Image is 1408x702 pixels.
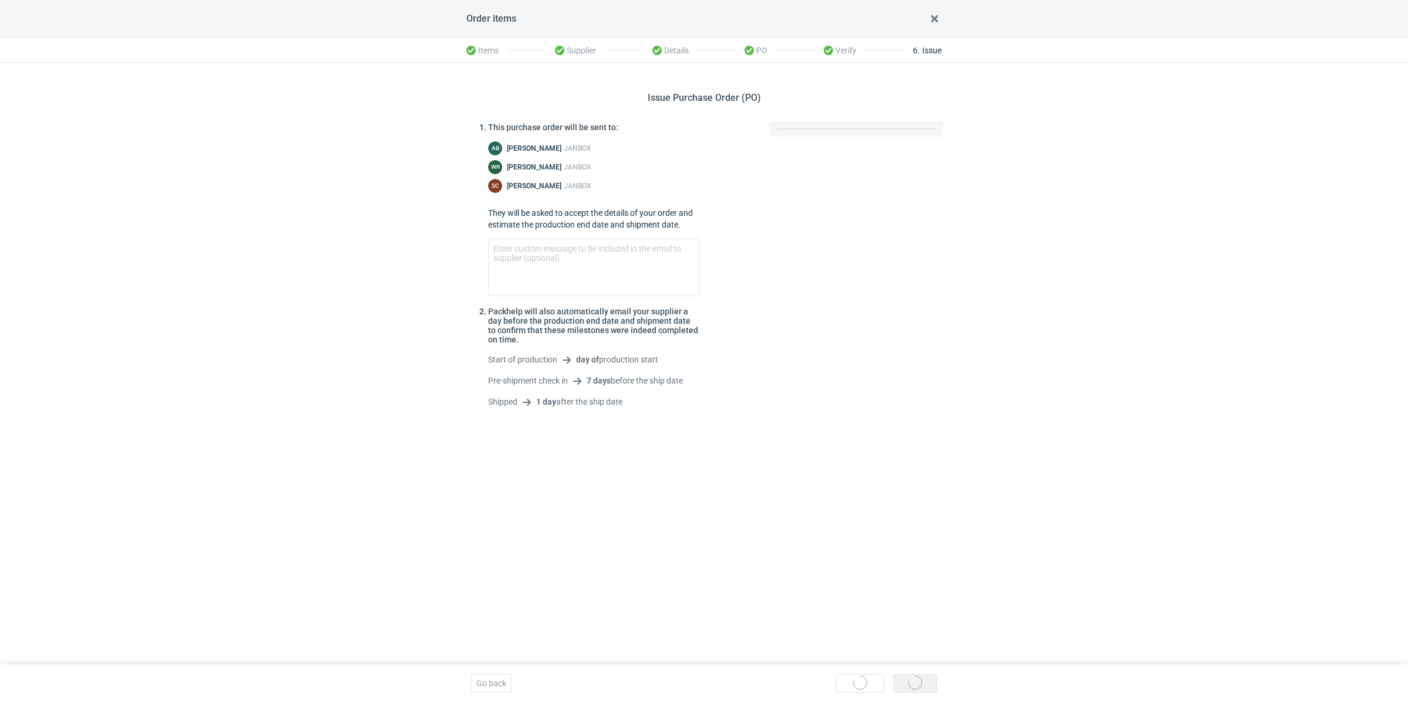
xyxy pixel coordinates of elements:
[471,674,512,693] button: Go back
[476,679,506,687] span: Go back
[814,39,866,62] li: Verify
[913,46,920,55] span: 6 .
[546,39,605,62] li: Supplier
[903,39,942,62] li: Issue
[735,39,777,62] li: PO
[466,39,508,62] li: Items
[643,39,698,62] li: Details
